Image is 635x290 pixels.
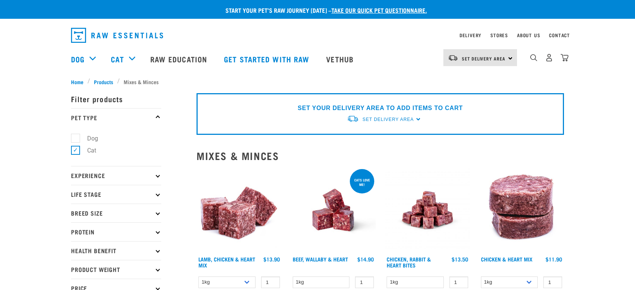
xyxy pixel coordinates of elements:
[479,168,564,253] img: Chicken and Heart Medallions
[90,78,117,86] a: Products
[448,54,458,61] img: van-moving.png
[71,222,161,241] p: Protein
[355,276,374,288] input: 1
[75,146,99,155] label: Cat
[530,54,537,61] img: home-icon-1@2x.png
[197,150,564,162] h2: Mixes & Minces
[490,34,508,36] a: Stores
[331,8,427,12] a: take our quick pet questionnaire.
[71,166,161,185] p: Experience
[71,260,161,279] p: Product Weight
[293,258,348,260] a: Beef, Wallaby & Heart
[71,53,85,65] a: Dog
[363,117,414,122] span: Set Delivery Area
[347,115,359,123] img: van-moving.png
[261,276,280,288] input: 1
[291,168,376,253] img: Raw Essentials 2024 July2572 Beef Wallaby Heart
[198,258,255,266] a: Lamb, Chicken & Heart Mix
[319,44,363,74] a: Vethub
[71,28,163,43] img: Raw Essentials Logo
[71,108,161,127] p: Pet Type
[71,78,564,86] nav: breadcrumbs
[263,256,280,262] div: $13.90
[197,168,282,253] img: 1124 Lamb Chicken Heart Mix 01
[543,276,562,288] input: 1
[71,204,161,222] p: Breed Size
[71,241,161,260] p: Health Benefit
[350,174,374,190] div: Cats love me!
[71,185,161,204] p: Life Stage
[65,25,570,46] nav: dropdown navigation
[452,256,468,262] div: $13.50
[143,44,216,74] a: Raw Education
[298,104,463,113] p: SET YOUR DELIVERY AREA TO ADD ITEMS TO CART
[71,89,161,108] p: Filter products
[561,54,568,62] img: home-icon@2x.png
[357,256,374,262] div: $14.90
[517,34,540,36] a: About Us
[449,276,468,288] input: 1
[549,34,570,36] a: Contact
[546,256,562,262] div: $11.90
[387,258,431,266] a: Chicken, Rabbit & Heart Bites
[385,168,470,253] img: Chicken Rabbit Heart 1609
[462,57,505,60] span: Set Delivery Area
[94,78,113,86] span: Products
[216,44,319,74] a: Get started with Raw
[71,78,88,86] a: Home
[481,258,532,260] a: Chicken & Heart Mix
[111,53,124,65] a: Cat
[460,34,481,36] a: Delivery
[545,54,553,62] img: user.png
[75,134,101,143] label: Dog
[71,78,83,86] span: Home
